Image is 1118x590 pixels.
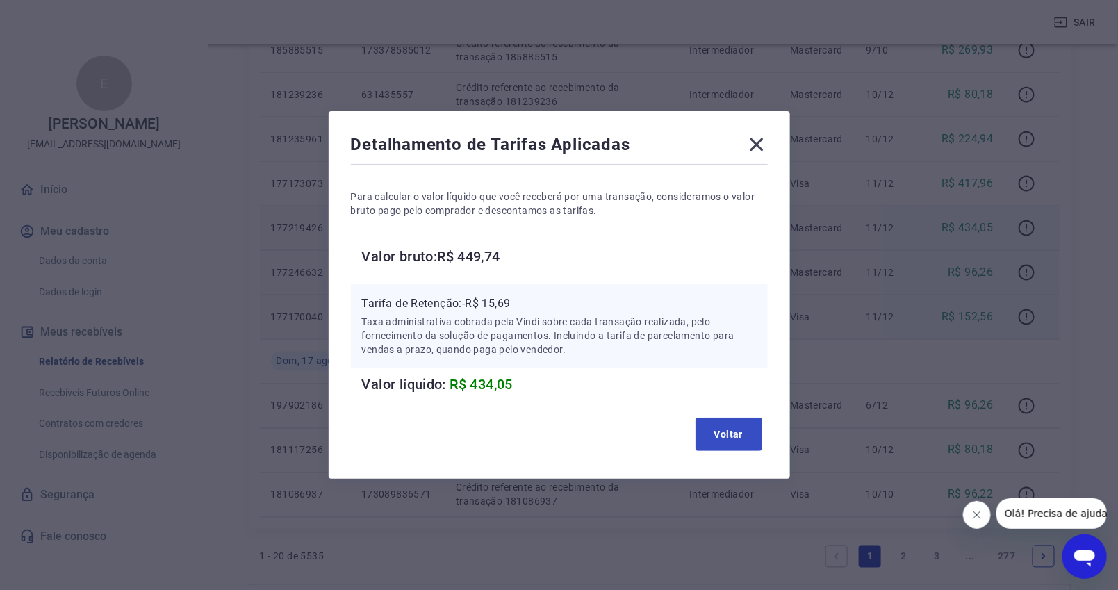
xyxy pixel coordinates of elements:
[450,376,513,393] span: R$ 434,05
[362,373,768,395] h6: Valor líquido:
[351,133,768,161] div: Detalhamento de Tarifas Aplicadas
[996,498,1107,529] iframe: Message from company
[362,295,757,312] p: Tarifa de Retenção: -R$ 15,69
[351,190,768,218] p: Para calcular o valor líquido que você receberá por uma transação, consideramos o valor bruto pag...
[1062,534,1107,579] iframe: Button to launch messaging window
[8,10,117,21] span: Olá! Precisa de ajuda?
[963,501,991,529] iframe: Close message
[362,315,757,357] p: Taxa administrativa cobrada pela Vindi sobre cada transação realizada, pelo fornecimento da soluç...
[696,418,762,451] button: Voltar
[362,245,768,268] h6: Valor bruto: R$ 449,74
